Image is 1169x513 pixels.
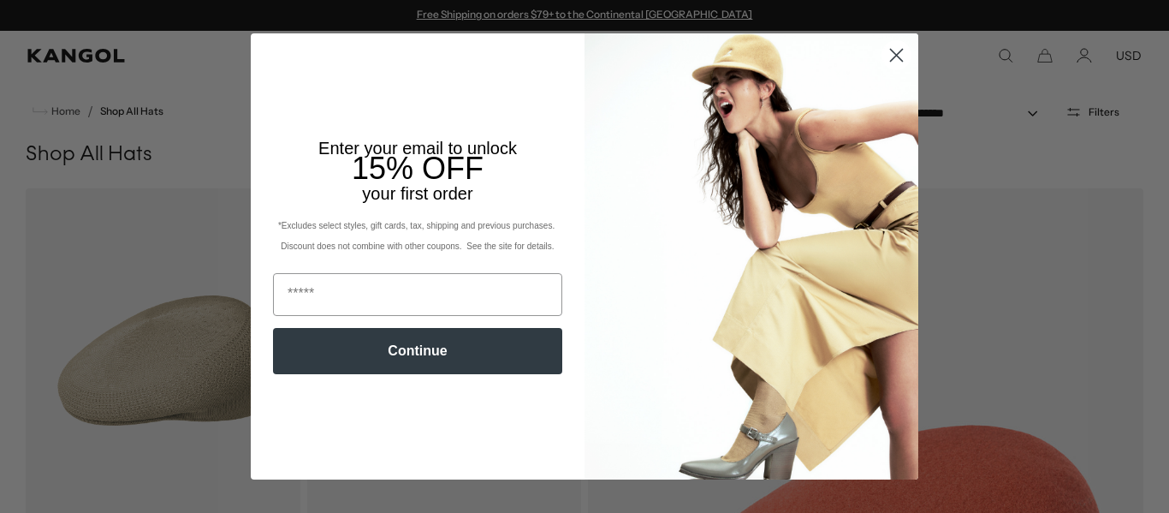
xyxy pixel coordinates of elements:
[273,273,562,316] input: Email
[318,139,517,158] span: Enter your email to unlock
[584,33,918,479] img: 93be19ad-e773-4382-80b9-c9d740c9197f.jpeg
[273,328,562,374] button: Continue
[278,221,557,251] span: *Excludes select styles, gift cards, tax, shipping and previous purchases. Discount does not comb...
[352,151,484,186] span: 15% OFF
[362,184,472,203] span: your first order
[881,40,911,70] button: Close dialog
